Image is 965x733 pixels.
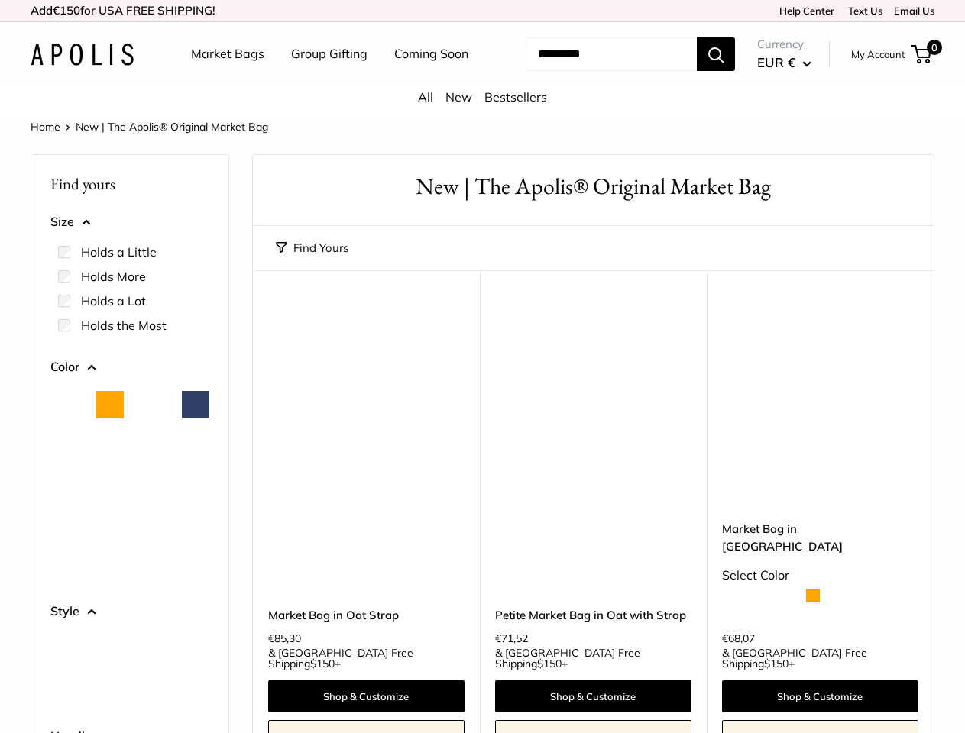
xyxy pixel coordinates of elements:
button: LA [182,635,209,663]
span: & [GEOGRAPHIC_DATA] Free Shipping + [722,647,918,669]
button: Chenille Window Brick [96,470,124,498]
a: New [445,89,472,105]
button: Chenille Window Sage [139,470,167,498]
button: Peony [96,675,124,702]
button: Color [50,356,209,379]
button: Blush [53,431,81,458]
button: Find Yours [276,237,348,259]
h1: New | The Apolis® Original Market Bag [276,170,911,203]
button: Taupe [139,550,167,577]
a: Bestsellers [484,89,547,105]
a: Market Bags [191,43,264,66]
span: $150 [537,657,562,670]
a: Home [31,120,60,134]
button: Gold Foil [53,635,81,663]
button: Chartreuse [53,470,81,498]
button: Navy [182,391,209,418]
span: Currency [757,34,811,55]
a: Petite Market Bag in Oat with StrapPetite Market Bag in Oat with Strap [495,308,691,505]
a: Market Bag in [GEOGRAPHIC_DATA] [722,520,918,556]
p: Find yours [50,169,209,199]
nav: Breadcrumb [31,117,268,137]
button: Natural [53,391,81,418]
button: Mint Sorbet [182,510,209,538]
span: €68,07 [722,633,755,644]
button: Cool Gray [96,431,124,458]
span: EUR € [757,54,795,70]
button: Daisy [96,510,124,538]
a: Market Bag in Oat StrapMarket Bag in Oat Strap [268,308,465,505]
button: Palm [53,675,81,702]
input: Search... [526,37,697,71]
a: Shop & Customize [722,680,918,712]
span: & [GEOGRAPHIC_DATA] Free Shipping + [268,647,465,669]
span: & [GEOGRAPHIC_DATA] Free Shipping + [495,647,691,669]
a: Group Gifting [291,43,368,66]
span: New | The Apolis® Original Market Bag [76,120,268,134]
a: Text Us [848,5,882,17]
button: Embroidered Palm [139,635,167,663]
label: Holds a Little [81,243,157,261]
button: Field Green [139,431,167,458]
button: Orange [96,391,124,418]
span: €85,30 [268,633,301,644]
a: Shop & Customize [495,680,691,712]
span: 0 [927,40,942,55]
button: Oat [96,550,124,577]
a: 0 [912,45,931,63]
button: Style [50,600,209,623]
button: Mustang [53,550,81,577]
span: $150 [764,657,789,670]
span: €71,52 [495,633,528,644]
img: Apolis [31,44,134,66]
a: Help Center [779,5,834,17]
button: Chambray [182,431,209,458]
button: Size [50,211,209,234]
a: Shop & Customize [268,680,465,712]
button: Dove [139,510,167,538]
a: Market Bag in Oat Strap [268,606,465,624]
button: Cobalt [182,470,209,498]
label: Holds the Most [81,316,167,334]
button: EUR € [757,50,811,75]
a: Market Bag in OatMarket Bag in Oat [722,308,918,505]
a: Petite Market Bag in Oat with Strap [495,606,691,624]
button: Black [139,391,167,418]
button: Search [697,37,735,71]
span: €150 [53,3,80,18]
span: $150 [310,657,335,670]
button: Cognac [53,510,81,538]
div: Select Color [722,564,918,587]
a: Coming Soon [394,43,468,66]
label: Holds More [81,267,146,286]
button: Crest [96,635,124,663]
a: My Account [851,45,905,63]
label: Holds a Lot [81,292,146,310]
a: Email Us [894,5,934,17]
a: All [418,89,433,105]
